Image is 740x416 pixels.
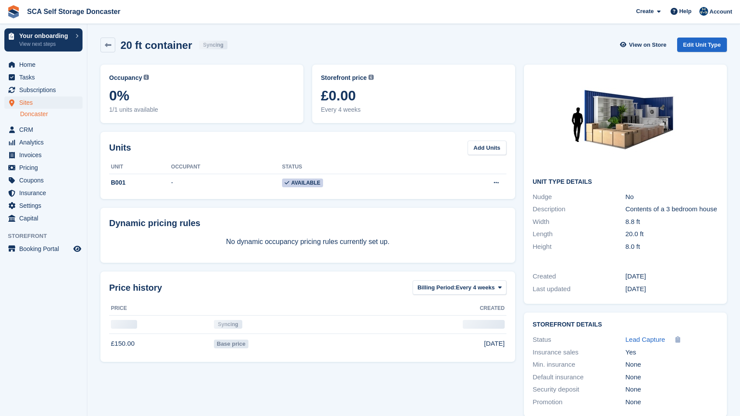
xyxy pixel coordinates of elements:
[7,5,20,18] img: stora-icon-8386f47178a22dfd0bd8f6a31ec36ba5ce8667c1dd55bd0f319d3a0aa187defe.svg
[413,280,506,295] button: Billing Period: Every 4 weeks
[199,41,227,49] div: Syncing
[4,212,83,224] a: menu
[533,360,626,370] div: Min. insurance
[533,242,626,252] div: Height
[109,178,171,187] div: B001
[619,38,670,52] a: View on Store
[120,39,192,51] h2: 20 ft container
[19,174,72,186] span: Coupons
[626,347,719,358] div: Yes
[19,96,72,109] span: Sites
[626,284,719,294] div: [DATE]
[19,149,72,161] span: Invoices
[533,372,626,382] div: Default insurance
[679,7,692,16] span: Help
[533,347,626,358] div: Insurance sales
[4,162,83,174] a: menu
[8,232,87,241] span: Storefront
[214,320,242,329] div: Syncing
[4,28,83,52] a: Your onboarding View next steps
[533,229,626,239] div: Length
[109,281,162,294] span: Price history
[533,284,626,294] div: Last updated
[636,7,654,16] span: Create
[24,4,124,19] a: SCA Self Storage Doncaster
[456,283,495,292] span: Every 4 weeks
[109,217,506,230] div: Dynamic pricing rules
[533,385,626,395] div: Security deposit
[709,7,732,16] span: Account
[484,339,505,349] span: [DATE]
[629,41,667,49] span: View on Store
[19,33,71,39] p: Your onboarding
[480,304,505,312] span: Created
[109,160,171,174] th: Unit
[109,141,131,154] h2: Units
[19,243,72,255] span: Booking Portal
[4,96,83,109] a: menu
[109,105,295,114] span: 1/1 units available
[626,397,719,407] div: None
[321,105,506,114] span: Every 4 weeks
[171,174,282,192] td: -
[626,336,665,343] span: Lead Capture
[626,192,719,202] div: No
[626,335,665,345] a: Lead Capture
[4,71,83,83] a: menu
[4,124,83,136] a: menu
[626,272,719,282] div: [DATE]
[626,204,719,214] div: Contents of a 3 bedroom house
[19,187,72,199] span: Insurance
[4,58,83,71] a: menu
[533,217,626,227] div: Width
[533,192,626,202] div: Nudge
[214,340,248,348] span: Base price
[19,124,72,136] span: CRM
[626,217,719,227] div: 8.8 ft
[626,372,719,382] div: None
[4,174,83,186] a: menu
[699,7,708,16] img: Sam Chapman
[626,385,719,395] div: None
[4,187,83,199] a: menu
[171,160,282,174] th: Occupant
[321,88,506,103] span: £0.00
[19,40,71,48] p: View next steps
[19,212,72,224] span: Capital
[533,321,718,328] h2: Storefront Details
[19,58,72,71] span: Home
[109,302,212,316] th: Price
[19,199,72,212] span: Settings
[368,75,374,80] img: icon-info-grey-7440780725fd019a000dd9b08b2336e03edf1995a4989e88bcd33f0948082b44.svg
[19,71,72,83] span: Tasks
[282,179,323,187] span: Available
[19,84,72,96] span: Subscriptions
[144,75,149,80] img: icon-info-grey-7440780725fd019a000dd9b08b2336e03edf1995a4989e88bcd33f0948082b44.svg
[533,179,718,186] h2: Unit Type details
[468,141,506,155] a: Add Units
[677,38,727,52] a: Edit Unit Type
[20,110,83,118] a: Doncaster
[4,136,83,148] a: menu
[560,73,691,172] img: 20.jpg
[4,149,83,161] a: menu
[4,199,83,212] a: menu
[282,160,437,174] th: Status
[533,335,626,345] div: Status
[109,237,506,247] p: No dynamic occupancy pricing rules currently set up.
[19,162,72,174] span: Pricing
[626,360,719,370] div: None
[19,136,72,148] span: Analytics
[533,272,626,282] div: Created
[109,88,295,103] span: 0%
[4,84,83,96] a: menu
[533,204,626,214] div: Description
[109,73,142,83] span: Occupancy
[321,73,367,83] span: Storefront price
[109,334,212,353] td: £150.00
[626,229,719,239] div: 20.0 ft
[533,397,626,407] div: Promotion
[626,242,719,252] div: 8.0 ft
[4,243,83,255] a: menu
[417,283,456,292] span: Billing Period:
